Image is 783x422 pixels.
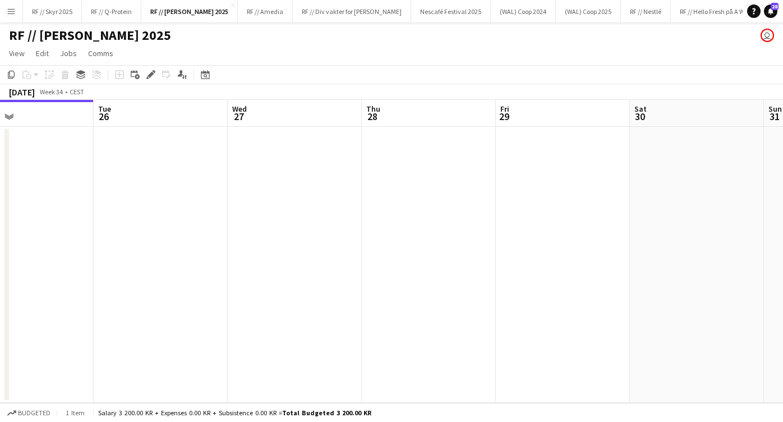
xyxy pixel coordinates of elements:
button: RF // Skyr 2025 [23,1,82,22]
span: Total Budgeted 3 200.00 KR [282,409,371,417]
a: 28 [764,4,777,18]
button: Budgeted [6,407,52,419]
span: 31 [767,110,782,123]
span: Sat [634,104,647,114]
button: RF // Amedia [238,1,293,22]
span: Sun [768,104,782,114]
h1: RF // [PERSON_NAME] 2025 [9,27,171,44]
div: Salary 3 200.00 KR + Expenses 0.00 KR + Subsistence 0.00 KR = [98,409,371,417]
app-user-avatar: Fredrikke Moland Flesner [761,29,774,42]
button: (WAL) Coop 2025 [556,1,621,22]
span: Tue [98,104,111,114]
span: 26 [96,110,111,123]
span: 28 [771,3,779,10]
button: RF // Nestlé [621,1,671,22]
a: Jobs [56,46,81,61]
a: Comms [84,46,118,61]
a: Edit [31,46,53,61]
span: Wed [232,104,247,114]
a: View [4,46,29,61]
span: Comms [88,48,113,58]
div: [DATE] [9,86,35,98]
span: Week 34 [37,88,65,96]
span: 28 [365,110,380,123]
button: RF // [PERSON_NAME] 2025 [141,1,238,22]
button: RF // Q-Protein [82,1,141,22]
div: CEST [70,88,84,96]
span: View [9,48,25,58]
span: Budgeted [18,409,50,417]
span: Jobs [60,48,77,58]
span: Thu [366,104,380,114]
span: 29 [499,110,509,123]
button: Nescafé Festival 2025 [411,1,491,22]
span: Fri [500,104,509,114]
button: RF // Div vakter for [PERSON_NAME] [293,1,411,22]
button: (WAL) Coop 2024 [491,1,556,22]
span: 30 [633,110,647,123]
span: 1 item [62,409,89,417]
span: 27 [231,110,247,123]
span: Edit [36,48,49,58]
